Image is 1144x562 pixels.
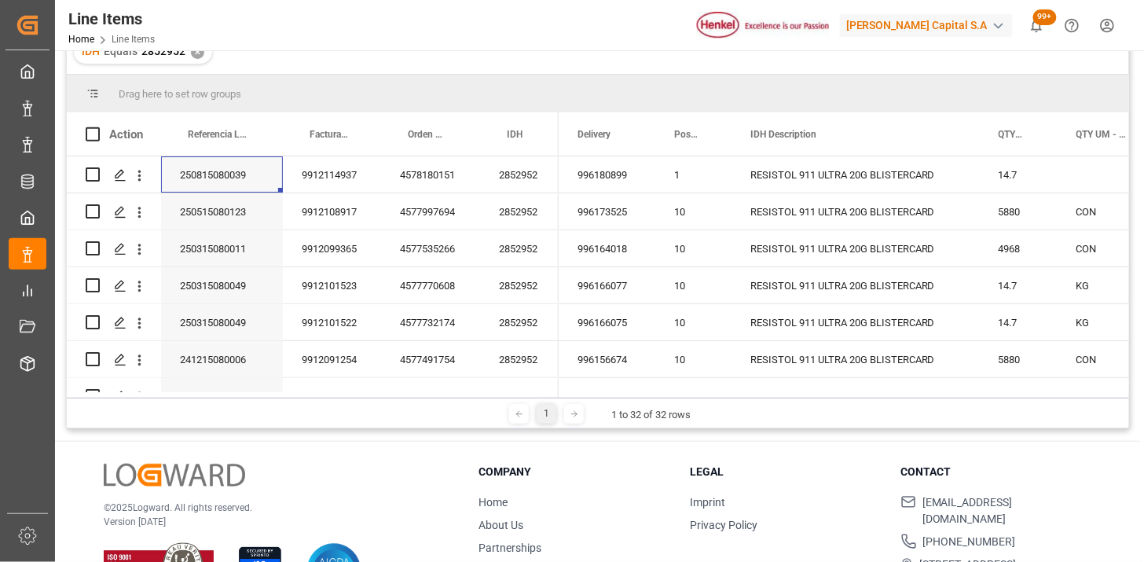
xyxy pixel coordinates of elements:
[381,341,480,377] div: 4577491754
[922,494,1092,527] span: [EMAIL_ADDRESS][DOMAIN_NAME]
[731,193,980,230] div: RESISTOL 911 ULTRA 20G BLISTERCARD
[188,129,250,140] span: Referencia Leschaco (impo)
[479,542,542,554] a: Partnerships
[161,193,283,230] div: 250515080123
[161,304,283,340] div: 250315080049
[283,267,381,303] div: 9912101523
[104,515,440,529] p: Version [DATE]
[480,304,559,340] div: 2852952
[923,534,1016,550] span: [PHONE_NUMBER]
[674,129,698,140] span: Posición
[67,341,559,378] div: Press SPACE to select this row.
[980,267,1058,303] div: 14.7
[104,464,245,487] img: Logward Logo
[67,267,559,304] div: Press SPACE to select this row.
[141,45,185,57] span: 2852952
[690,496,725,509] a: Imprint
[67,304,559,341] div: Press SPACE to select this row.
[161,267,283,303] div: 250315080049
[840,10,1019,40] button: [PERSON_NAME] Capital S.A
[731,156,980,193] div: RESISTOL 911 ULTRA 20G BLISTERCARD
[161,230,283,266] div: 250315080011
[690,519,757,531] a: Privacy Policy
[480,230,559,266] div: 2852952
[655,193,731,230] div: 10
[161,378,283,414] div: 241215080006
[283,230,381,266] div: 9912099365
[68,7,155,31] div: Line Items
[559,156,655,193] div: 996180899
[655,267,731,303] div: 10
[67,156,559,193] div: Press SPACE to select this row.
[655,378,731,414] div: 10
[731,230,980,266] div: RESISTOL 911 ULTRA 20G BLISTERCARD
[480,193,559,230] div: 2852952
[479,519,524,531] a: About Us
[381,193,480,230] div: 4577997694
[1076,129,1127,140] span: QTY UM - Factura
[697,12,829,39] img: Henkel%20logo.jpg_1689854090.jpg
[479,496,508,509] a: Home
[67,230,559,267] div: Press SPACE to select this row.
[283,193,381,230] div: 9912108917
[731,304,980,340] div: RESISTOL 911 ULTRA 20G BLISTERCARD
[109,127,143,141] div: Action
[655,230,731,266] div: 10
[559,304,655,340] div: 996166075
[980,304,1058,340] div: 14.7
[559,193,655,230] div: 996173525
[559,341,655,377] div: 996156674
[480,267,559,303] div: 2852952
[980,378,1058,414] div: 912
[507,129,522,140] span: IDH
[980,230,1058,266] div: 4968
[119,88,241,100] span: Drag here to set row groups
[980,341,1058,377] div: 5880
[1019,8,1054,43] button: show 100 new notifications
[537,404,556,424] div: 1
[559,230,655,266] div: 996164018
[161,156,283,193] div: 250815080039
[67,378,559,415] div: Press SPACE to select this row.
[381,378,480,414] div: 4577535266
[731,341,980,377] div: RESISTOL 911 ULTRA 20G BLISTERCARD
[480,156,559,193] div: 2852952
[283,156,381,193] div: 9912114937
[480,378,559,414] div: 2852952
[750,129,816,140] span: IDH Description
[980,156,1058,193] div: 14.7
[840,14,1013,37] div: [PERSON_NAME] Capital S.A
[283,341,381,377] div: 9912091254
[611,407,691,423] div: 1 to 32 of 32 rows
[191,46,204,59] div: ✕
[161,341,283,377] div: 241215080006
[731,378,980,414] div: RESISTOL 911 ULTRA 20G BLISTERCARD
[381,156,480,193] div: 4578180151
[999,129,1025,140] span: QTY - Factura
[1033,9,1057,25] span: 99+
[408,129,447,140] span: Orden de Compra
[381,267,480,303] div: 4577770608
[690,464,881,480] h3: Legal
[479,464,670,480] h3: Company
[104,501,440,515] p: © 2025 Logward. All rights reserved.
[559,267,655,303] div: 996166077
[901,464,1092,480] h3: Contact
[381,304,480,340] div: 4577732174
[980,193,1058,230] div: 5880
[82,45,100,57] span: IDH
[68,34,94,45] a: Home
[310,129,348,140] span: Factura Comercial
[577,129,610,140] span: Delivery
[104,45,137,57] span: Equals
[480,341,559,377] div: 2852952
[283,304,381,340] div: 9912101522
[283,378,381,414] div: 9912091255
[655,304,731,340] div: 10
[655,156,731,193] div: 1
